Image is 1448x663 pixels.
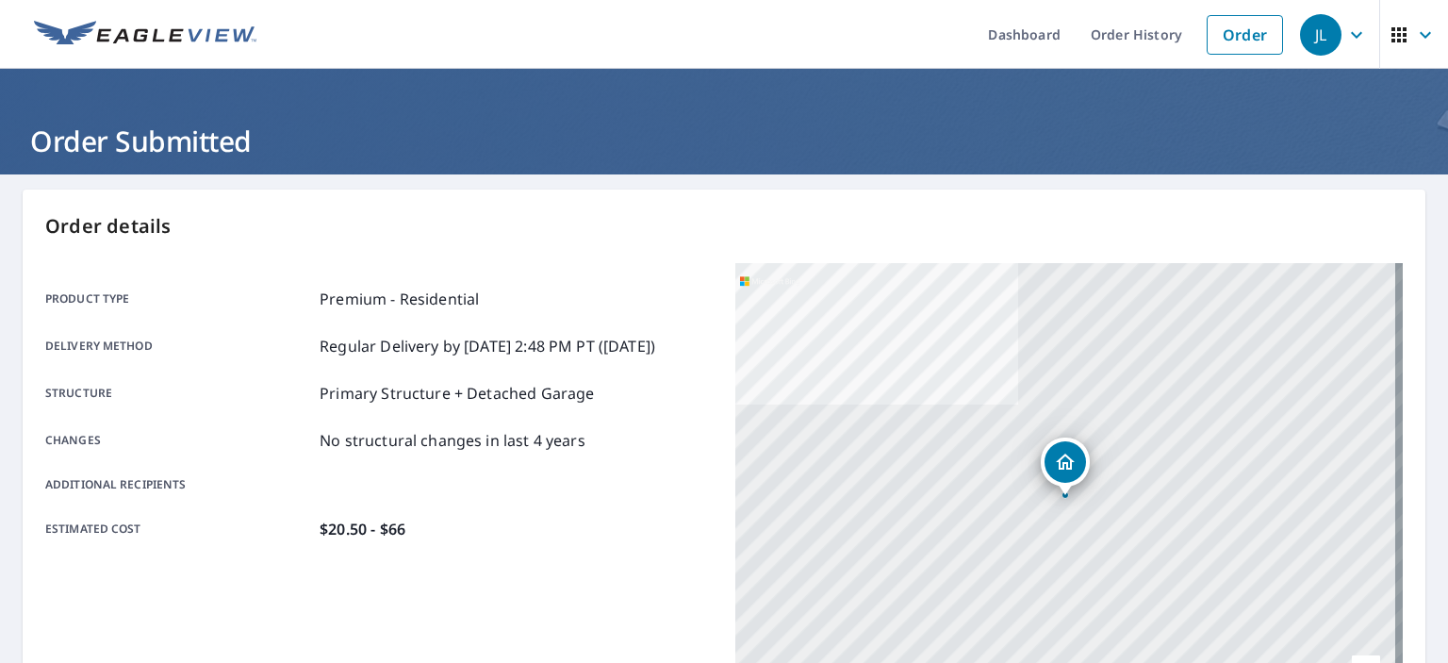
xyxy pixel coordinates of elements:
[45,518,312,540] p: Estimated cost
[320,288,479,310] p: Premium - Residential
[45,335,312,357] p: Delivery method
[320,335,655,357] p: Regular Delivery by [DATE] 2:48 PM PT ([DATE])
[45,288,312,310] p: Product type
[1300,14,1341,56] div: JL
[1207,15,1283,55] a: Order
[45,212,1403,240] p: Order details
[320,382,594,405] p: Primary Structure + Detached Garage
[45,382,312,405] p: Structure
[23,122,1425,160] h1: Order Submitted
[45,429,312,452] p: Changes
[320,518,405,540] p: $20.50 - $66
[45,476,312,493] p: Additional recipients
[34,21,256,49] img: EV Logo
[1041,438,1090,496] div: Dropped pin, building 1, Residential property, 1608 Ekin Ave New Albany, IN 47150
[320,429,585,452] p: No structural changes in last 4 years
